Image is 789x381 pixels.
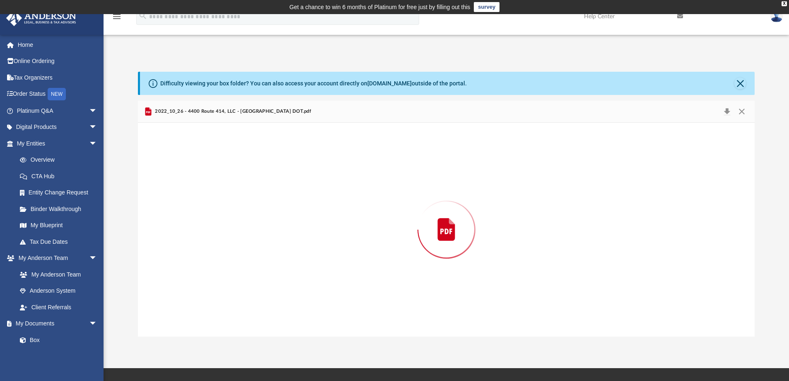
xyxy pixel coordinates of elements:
a: My Blueprint [12,217,106,234]
a: Anderson System [12,283,106,299]
a: My Anderson Team [12,266,101,283]
a: Tax Due Dates [12,233,110,250]
a: Meeting Minutes [12,348,106,365]
div: close [782,1,787,6]
a: Entity Change Request [12,184,110,201]
button: Download [719,106,734,117]
a: Client Referrals [12,299,106,315]
a: CTA Hub [12,168,110,184]
span: arrow_drop_down [89,102,106,119]
a: Box [12,332,101,348]
a: My Anderson Teamarrow_drop_down [6,250,106,267]
span: arrow_drop_down [89,315,106,332]
a: My Documentsarrow_drop_down [6,315,106,332]
span: arrow_drop_down [89,250,106,267]
a: [DOMAIN_NAME] [367,80,412,87]
div: NEW [48,88,66,100]
span: 2022_10_26 - 4400 Route 414, LLC - [GEOGRAPHIC_DATA] DOT.pdf [153,108,311,115]
i: menu [112,12,122,22]
div: Difficulty viewing your box folder? You can also access your account directly on outside of the p... [160,79,467,88]
a: Binder Walkthrough [12,201,110,217]
a: survey [474,2,499,12]
div: Get a chance to win 6 months of Platinum for free just by filling out this [290,2,471,12]
a: menu [112,16,122,22]
a: Order StatusNEW [6,86,110,103]
button: Close [734,106,749,117]
a: Online Ordering [6,53,110,70]
a: Digital Productsarrow_drop_down [6,119,110,136]
img: User Pic [770,10,783,22]
a: My Entitiesarrow_drop_down [6,135,110,152]
button: Close [734,78,746,89]
div: Preview [138,101,755,337]
a: Overview [12,152,110,168]
span: arrow_drop_down [89,119,106,136]
a: Home [6,36,110,53]
span: arrow_drop_down [89,135,106,152]
a: Platinum Q&Aarrow_drop_down [6,102,110,119]
a: Tax Organizers [6,69,110,86]
img: Anderson Advisors Platinum Portal [4,10,79,26]
i: search [138,11,147,20]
